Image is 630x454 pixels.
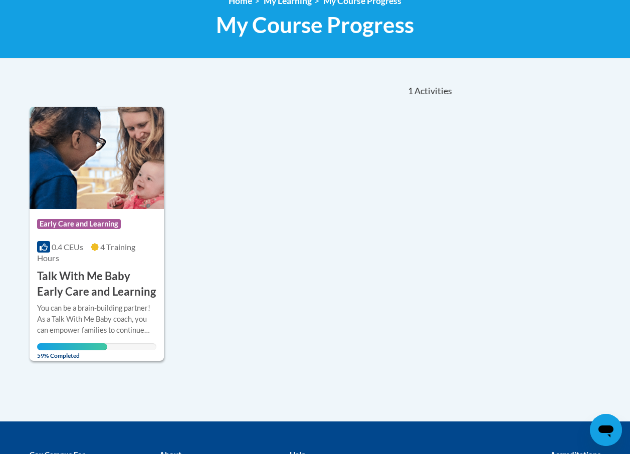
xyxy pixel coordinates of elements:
h3: Talk With Me Baby Early Care and Learning [37,269,156,300]
span: 59% Completed [37,343,108,359]
span: Early Care and Learning [37,219,121,229]
span: 1 [408,86,413,97]
img: Course Logo [30,107,164,209]
iframe: Button to launch messaging window [590,414,622,446]
div: Your progress [37,343,108,350]
a: Course LogoEarly Care and Learning0.4 CEUs4 Training Hours Talk With Me Baby Early Care and Learn... [30,107,164,360]
span: My Course Progress [216,12,414,38]
span: Activities [414,86,452,97]
span: 0.4 CEUs [52,242,83,252]
div: You can be a brain-building partner! As a Talk With Me Baby coach, you can empower families to co... [37,303,156,336]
